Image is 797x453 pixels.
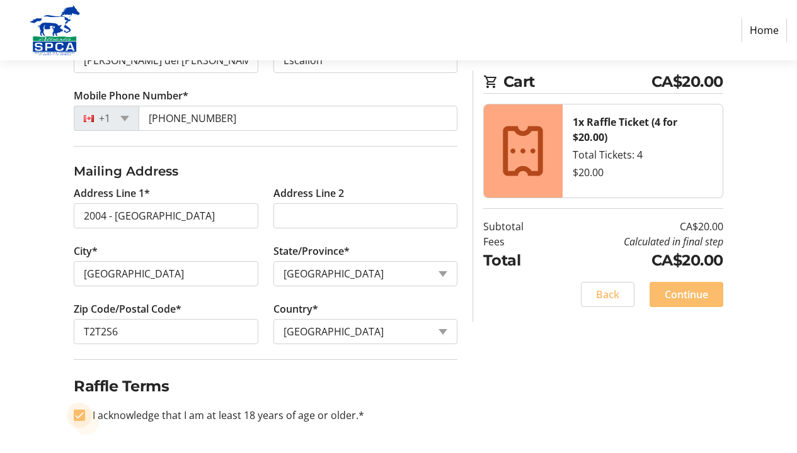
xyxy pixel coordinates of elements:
label: Country* [273,301,318,316]
label: Address Line 1* [74,186,150,201]
button: Back [581,282,634,307]
td: Fees [483,234,553,249]
input: Zip or Postal Code [74,319,258,344]
h3: Mailing Address [74,162,457,181]
span: Continue [665,287,708,302]
input: Address [74,203,258,228]
label: Address Line 2 [273,186,344,201]
a: Home [742,18,787,42]
span: CA$20.00 [651,70,723,93]
input: City [74,261,258,286]
h2: Raffle Terms [74,375,457,398]
label: Zip Code/Postal Code* [74,301,181,316]
input: (506) 234-5678 [139,106,457,131]
span: Back [596,287,619,302]
td: Calculated in final step [553,234,723,249]
strong: 1x Raffle Ticket (4 for $20.00) [573,115,677,144]
label: State/Province* [273,243,350,259]
td: CA$20.00 [553,219,723,234]
div: Total Tickets: 4 [573,147,713,162]
label: City* [74,243,98,259]
img: Alberta SPCA's Logo [10,5,100,55]
td: Total [483,249,553,272]
td: CA$20.00 [553,249,723,272]
span: Cart [503,70,651,93]
div: $20.00 [573,165,713,180]
button: Continue [650,282,723,307]
label: Mobile Phone Number* [74,88,188,103]
td: Subtotal [483,219,553,234]
label: I acknowledge that I am at least 18 years of age or older.* [85,408,364,423]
